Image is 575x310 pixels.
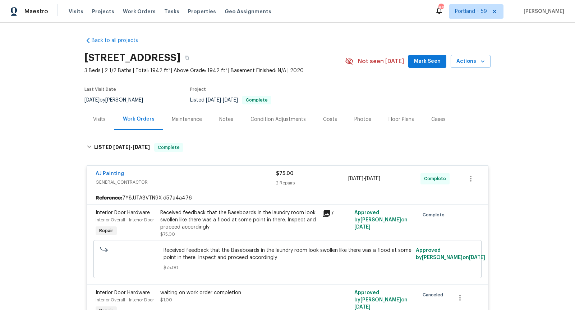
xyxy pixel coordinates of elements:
[113,145,150,150] span: -
[455,8,487,15] span: Portland + 59
[456,57,485,66] span: Actions
[250,116,306,123] div: Condition Adjustments
[123,8,156,15] span: Work Orders
[354,305,371,310] span: [DATE]
[358,58,404,65] span: Not seen [DATE]
[164,247,412,261] span: Received feedback that the Baseboards in the laundry room look swollen like there was a flood at ...
[423,291,446,299] span: Canceled
[414,57,441,66] span: Mark Seen
[388,116,414,123] div: Floor Plans
[160,289,318,296] div: waiting on work order completion
[348,175,380,182] span: -
[206,98,238,103] span: -
[424,175,449,182] span: Complete
[416,248,485,260] span: Approved by [PERSON_NAME] on
[155,144,183,151] span: Complete
[354,290,408,310] span: Approved by [PERSON_NAME] on
[96,210,150,215] span: Interior Door Hardware
[84,67,345,74] span: 3 Beds | 2 1/2 Baths | Total: 1942 ft² | Above Grade: 1942 ft² | Basement Finished: N/A | 2020
[92,8,114,15] span: Projects
[84,37,153,44] a: Back to all projects
[438,4,443,11] div: 861
[94,143,150,152] h6: LISTED
[276,179,348,187] div: 2 Repairs
[243,98,271,102] span: Complete
[190,87,206,91] span: Project
[160,232,175,236] span: $75.00
[223,98,238,103] span: [DATE]
[348,176,363,181] span: [DATE]
[84,96,152,104] div: by [PERSON_NAME]
[354,116,371,123] div: Photos
[188,8,216,15] span: Properties
[323,116,337,123] div: Costs
[219,116,233,123] div: Notes
[93,116,106,123] div: Visits
[96,179,276,186] span: GENERAL_CONTRACTOR
[354,225,371,230] span: [DATE]
[423,211,447,219] span: Complete
[84,136,491,159] div: LISTED [DATE]-[DATE]Complete
[451,55,491,68] button: Actions
[206,98,221,103] span: [DATE]
[84,54,180,61] h2: [STREET_ADDRESS]
[322,209,350,218] div: 7
[160,209,318,231] div: Received feedback that the Baseboards in the laundry room look swollen like there was a flood at ...
[190,98,271,103] span: Listed
[96,227,116,234] span: Repair
[164,264,412,271] span: $75.00
[172,116,202,123] div: Maintenance
[69,8,83,15] span: Visits
[24,8,48,15] span: Maestro
[365,176,380,181] span: [DATE]
[84,98,100,103] span: [DATE]
[96,171,124,176] a: AJ Painting
[164,9,179,14] span: Tasks
[469,255,485,260] span: [DATE]
[123,116,155,123] div: Work Orders
[96,290,150,295] span: Interior Door Hardware
[113,145,130,150] span: [DATE]
[96,194,122,202] b: Reference:
[521,8,564,15] span: [PERSON_NAME]
[96,218,154,222] span: Interior Overall - Interior Door
[160,298,172,302] span: $1.00
[225,8,271,15] span: Geo Assignments
[87,192,488,205] div: 7Y8JJTA8VTN9X-d57a4a476
[133,145,150,150] span: [DATE]
[408,55,446,68] button: Mark Seen
[354,210,408,230] span: Approved by [PERSON_NAME] on
[276,171,294,176] span: $75.00
[84,87,116,91] span: Last Visit Date
[180,51,193,64] button: Copy Address
[96,298,154,302] span: Interior Overall - Interior Door
[431,116,446,123] div: Cases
